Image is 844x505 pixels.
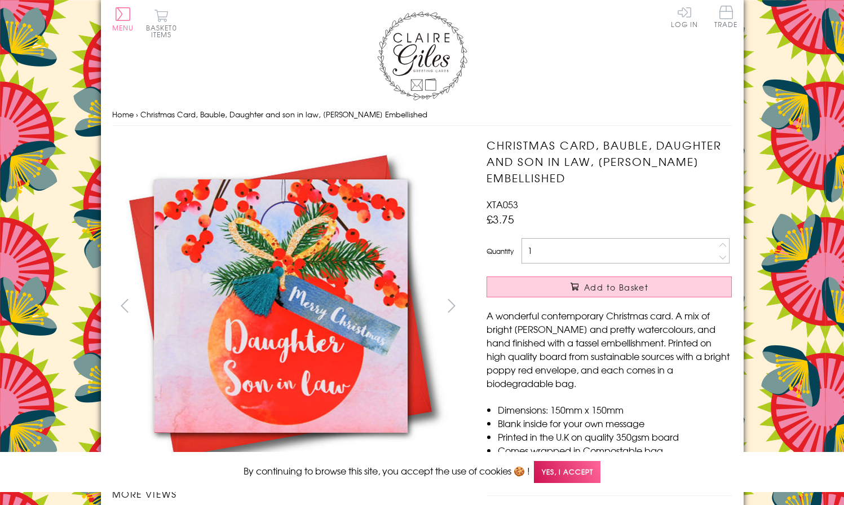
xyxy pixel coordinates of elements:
[112,137,450,475] img: Christmas Card, Bauble, Daughter and son in law, Tassel Embellished
[151,23,177,39] span: 0 items
[498,416,732,430] li: Blank inside for your own message
[112,487,465,500] h3: More views
[487,197,518,211] span: XTA053
[487,309,732,390] p: A wonderful contemporary Christmas card. A mix of bright [PERSON_NAME] and pretty watercolours, a...
[112,109,134,120] a: Home
[146,9,177,38] button: Basket0 items
[112,7,134,31] button: Menu
[112,23,134,33] span: Menu
[487,211,514,227] span: £3.75
[464,137,802,476] img: Christmas Card, Bauble, Daughter and son in law, Tassel Embellished
[140,109,427,120] span: Christmas Card, Bauble, Daughter and son in law, [PERSON_NAME] Embellished
[498,430,732,443] li: Printed in the U.K on quality 350gsm board
[671,6,698,28] a: Log In
[534,461,600,483] span: Yes, I accept
[487,137,732,186] h1: Christmas Card, Bauble, Daughter and son in law, [PERSON_NAME] Embellished
[112,293,138,318] button: prev
[487,276,732,297] button: Add to Basket
[487,246,514,256] label: Quantity
[112,103,732,126] nav: breadcrumbs
[377,11,467,100] img: Claire Giles Greetings Cards
[584,282,648,293] span: Add to Basket
[714,6,738,30] a: Trade
[498,443,732,457] li: Comes wrapped in Compostable bag
[439,293,464,318] button: next
[136,109,138,120] span: ›
[498,403,732,416] li: Dimensions: 150mm x 150mm
[714,6,738,28] span: Trade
